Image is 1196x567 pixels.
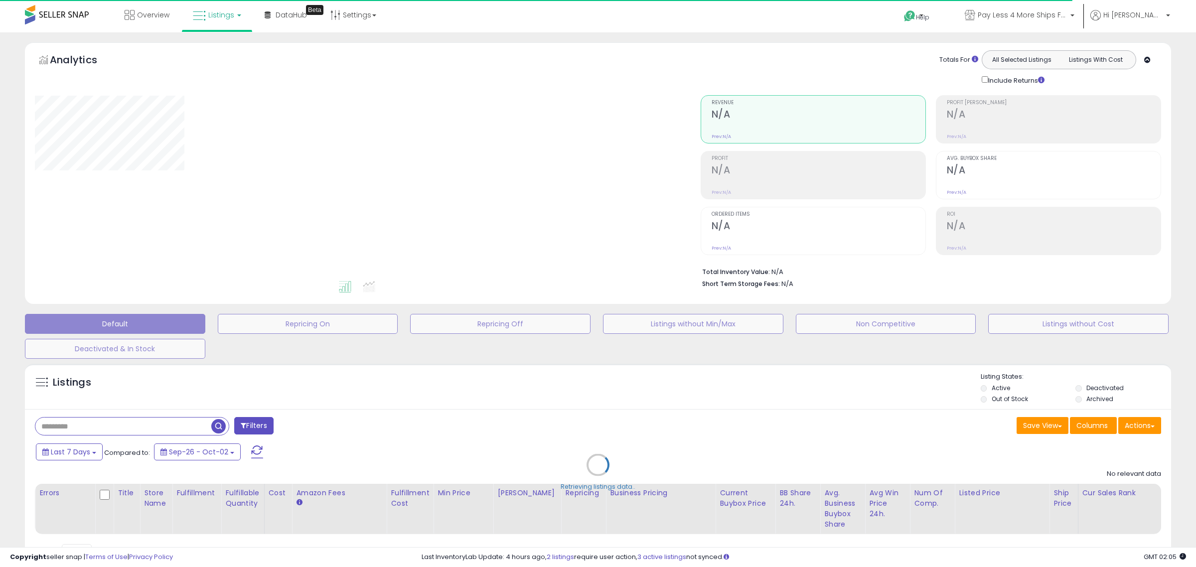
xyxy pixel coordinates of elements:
span: Help [916,13,929,21]
div: Totals For [939,55,978,65]
small: Prev: N/A [947,134,966,140]
button: Deactivated & In Stock [25,339,205,359]
div: Retrieving listings data.. [561,482,635,491]
button: All Selected Listings [985,53,1059,66]
span: N/A [781,279,793,288]
a: Help [896,2,949,32]
button: Non Competitive [796,314,976,334]
strong: Copyright [10,552,46,562]
span: ROI [947,212,1161,217]
i: Get Help [903,10,916,22]
b: Short Term Storage Fees: [702,280,780,288]
button: Listings without Cost [988,314,1169,334]
small: Prev: N/A [712,134,731,140]
button: Default [25,314,205,334]
button: Listings without Min/Max [603,314,783,334]
span: Hi [PERSON_NAME] [1103,10,1163,20]
span: Avg. Buybox Share [947,156,1161,161]
span: Pay Less 4 More Ships Fast [978,10,1067,20]
span: Revenue [712,100,925,106]
h2: N/A [947,164,1161,178]
span: Ordered Items [712,212,925,217]
li: N/A [702,265,1154,277]
span: Profit [712,156,925,161]
h2: N/A [947,220,1161,234]
b: Total Inventory Value: [702,268,770,276]
small: Prev: N/A [947,189,966,195]
span: Overview [137,10,169,20]
h2: N/A [712,164,925,178]
small: Prev: N/A [712,189,731,195]
span: Listings [208,10,234,20]
h2: N/A [947,109,1161,122]
span: DataHub [276,10,307,20]
div: seller snap | | [10,553,173,562]
button: Repricing Off [410,314,591,334]
span: Profit [PERSON_NAME] [947,100,1161,106]
div: Tooltip anchor [306,5,323,15]
h5: Analytics [50,53,117,69]
a: Hi [PERSON_NAME] [1090,10,1170,32]
button: Repricing On [218,314,398,334]
h2: N/A [712,109,925,122]
h2: N/A [712,220,925,234]
div: Include Returns [974,74,1056,85]
button: Listings With Cost [1058,53,1133,66]
small: Prev: N/A [712,245,731,251]
small: Prev: N/A [947,245,966,251]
